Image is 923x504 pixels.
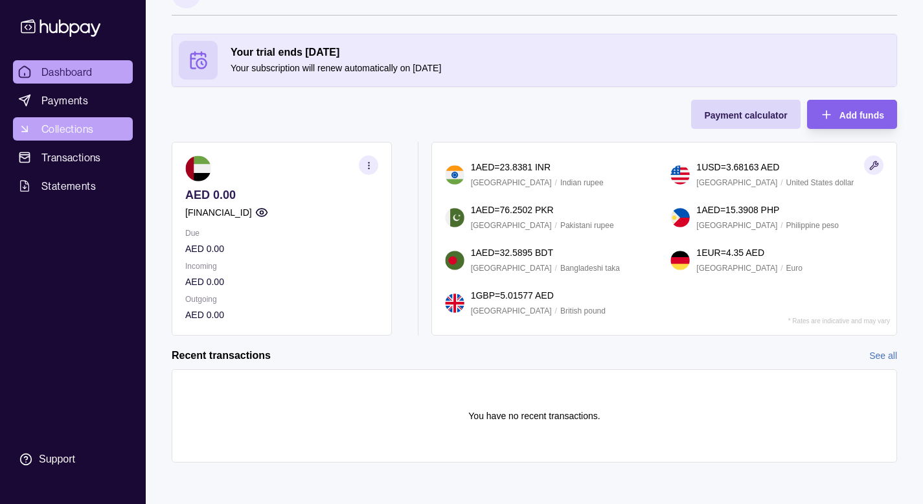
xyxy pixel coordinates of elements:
p: 1 USD = 3.68163 AED [696,160,779,174]
p: / [781,261,782,275]
img: ph [670,208,690,227]
p: AED 0.00 [185,188,378,202]
span: Add funds [839,110,884,120]
a: Statements [13,174,133,198]
a: Support [13,446,133,473]
img: us [670,165,690,185]
span: Transactions [41,150,101,165]
p: [GEOGRAPHIC_DATA] [696,218,777,233]
p: Incoming [185,259,378,273]
p: / [555,176,557,190]
div: Support [39,452,75,466]
p: 1 AED = 23.8381 INR [471,160,551,174]
img: pk [445,208,464,227]
p: Bangladeshi taka [560,261,620,275]
p: Your subscription will renew automatically on [DATE] [231,61,890,75]
p: AED 0.00 [185,275,378,289]
a: See all [869,349,897,363]
p: / [555,261,557,275]
p: 1 GBP = 5.01577 AED [471,288,554,303]
span: Payments [41,93,88,108]
button: Add funds [807,100,897,129]
p: Indian rupee [560,176,604,190]
span: Collections [41,121,93,137]
span: Statements [41,178,96,194]
p: 1 EUR = 4.35 AED [696,246,764,260]
p: AED 0.00 [185,242,378,256]
p: [GEOGRAPHIC_DATA] [471,261,552,275]
img: bd [445,251,464,270]
p: / [555,304,557,318]
p: Philippine peso [786,218,839,233]
p: You have no recent transactions. [468,409,600,423]
button: Payment calculator [691,100,800,129]
img: de [670,251,690,270]
span: Dashboard [41,64,93,80]
a: Payments [13,89,133,112]
p: [GEOGRAPHIC_DATA] [696,261,777,275]
p: 1 AED = 15.3908 PHP [696,203,779,217]
p: United States dollar [786,176,854,190]
p: AED 0.00 [185,308,378,322]
p: Pakistani rupee [560,218,614,233]
a: Dashboard [13,60,133,84]
a: Transactions [13,146,133,169]
h2: Recent transactions [172,349,271,363]
p: / [781,218,782,233]
p: Outgoing [185,292,378,306]
p: / [781,176,782,190]
p: [GEOGRAPHIC_DATA] [471,304,552,318]
span: Payment calculator [704,110,787,120]
p: * Rates are indicative and may vary [788,317,890,325]
img: in [445,165,464,185]
p: [GEOGRAPHIC_DATA] [471,218,552,233]
p: [GEOGRAPHIC_DATA] [696,176,777,190]
p: British pound [560,304,606,318]
p: [FINANCIAL_ID] [185,205,252,220]
p: Euro [786,261,803,275]
img: ae [185,155,211,181]
p: Due [185,226,378,240]
p: / [555,218,557,233]
img: gb [445,293,464,313]
p: 1 AED = 32.5895 BDT [471,246,553,260]
p: 1 AED = 76.2502 PKR [471,203,554,217]
h2: Your trial ends [DATE] [231,45,890,60]
p: [GEOGRAPHIC_DATA] [471,176,552,190]
a: Collections [13,117,133,141]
